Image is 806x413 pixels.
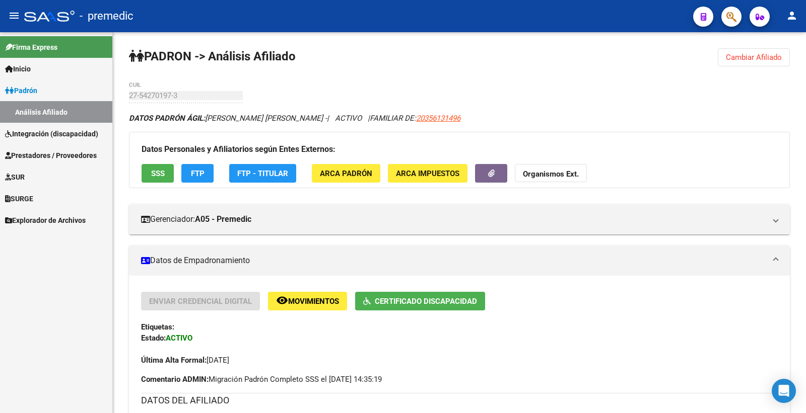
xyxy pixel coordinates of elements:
[786,10,798,22] mat-icon: person
[388,164,467,183] button: ARCA Impuestos
[141,214,766,225] mat-panel-title: Gerenciador:
[181,164,214,183] button: FTP
[5,42,57,53] span: Firma Express
[141,334,166,343] strong: Estado:
[141,374,382,385] span: Migración Padrón Completo SSS el [DATE] 14:35:19
[129,204,790,234] mat-expansion-panel-header: Gerenciador:A05 - Premedic
[149,297,252,306] span: Enviar Credencial Digital
[375,297,477,306] span: Certificado Discapacidad
[370,114,460,123] span: FAMILIAR DE:
[5,63,31,74] span: Inicio
[320,169,372,178] span: ARCA Padrón
[141,322,174,332] strong: Etiquetas:
[312,164,380,183] button: ARCA Padrón
[268,292,347,310] button: Movimientos
[151,169,165,178] span: SSS
[718,48,790,66] button: Cambiar Afiliado
[5,215,86,226] span: Explorador de Archivos
[129,245,790,276] mat-expansion-panel-header: Datos de Empadronamiento
[355,292,485,310] button: Certificado Discapacidad
[129,49,296,63] strong: PADRON -> Análisis Afiliado
[515,164,587,183] button: Organismos Ext.
[141,292,260,310] button: Enviar Credencial Digital
[166,334,192,343] strong: ACTIVO
[129,114,327,123] span: [PERSON_NAME] [PERSON_NAME] -
[141,375,209,384] strong: Comentario ADMIN:
[191,169,205,178] span: FTP
[195,214,251,225] strong: A05 - Premedic
[5,150,97,161] span: Prestadores / Proveedores
[5,128,98,139] span: Integración (discapacidad)
[141,356,207,365] strong: Última Alta Formal:
[276,294,288,306] mat-icon: remove_red_eye
[80,5,133,27] span: - premedic
[288,297,339,306] span: Movimientos
[142,142,777,156] h3: Datos Personales y Afiliatorios según Entes Externos:
[396,169,459,178] span: ARCA Impuestos
[772,379,796,403] div: Open Intercom Messenger
[5,85,37,96] span: Padrón
[141,393,778,407] h3: DATOS DEL AFILIADO
[142,164,174,183] button: SSS
[5,172,25,183] span: SUR
[726,53,782,62] span: Cambiar Afiliado
[129,114,460,123] i: | ACTIVO |
[416,114,460,123] span: 20356131496
[141,255,766,266] mat-panel-title: Datos de Empadronamiento
[5,193,33,204] span: SURGE
[229,164,296,183] button: FTP - Titular
[8,10,20,22] mat-icon: menu
[141,356,229,365] span: [DATE]
[129,114,205,123] strong: DATOS PADRÓN ÁGIL:
[523,170,579,179] strong: Organismos Ext.
[237,169,288,178] span: FTP - Titular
